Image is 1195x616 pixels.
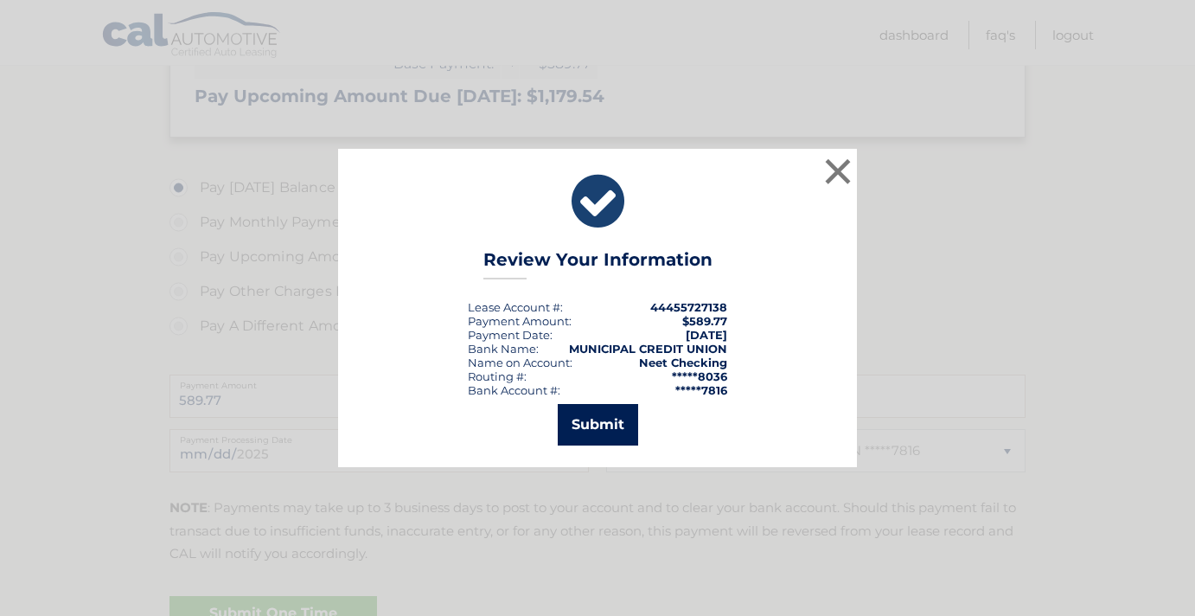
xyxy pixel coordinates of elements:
[468,369,527,383] div: Routing #:
[558,404,638,446] button: Submit
[468,328,553,342] div: :
[468,300,563,314] div: Lease Account #:
[686,328,727,342] span: [DATE]
[468,356,572,369] div: Name on Account:
[483,249,713,279] h3: Review Your Information
[468,328,550,342] span: Payment Date
[821,154,855,189] button: ×
[468,383,560,397] div: Bank Account #:
[569,342,727,356] strong: MUNICIPAL CREDIT UNION
[682,314,727,328] span: $589.77
[650,300,727,314] strong: 44455727138
[468,314,572,328] div: Payment Amount:
[468,342,539,356] div: Bank Name:
[639,356,727,369] strong: Neet Checking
